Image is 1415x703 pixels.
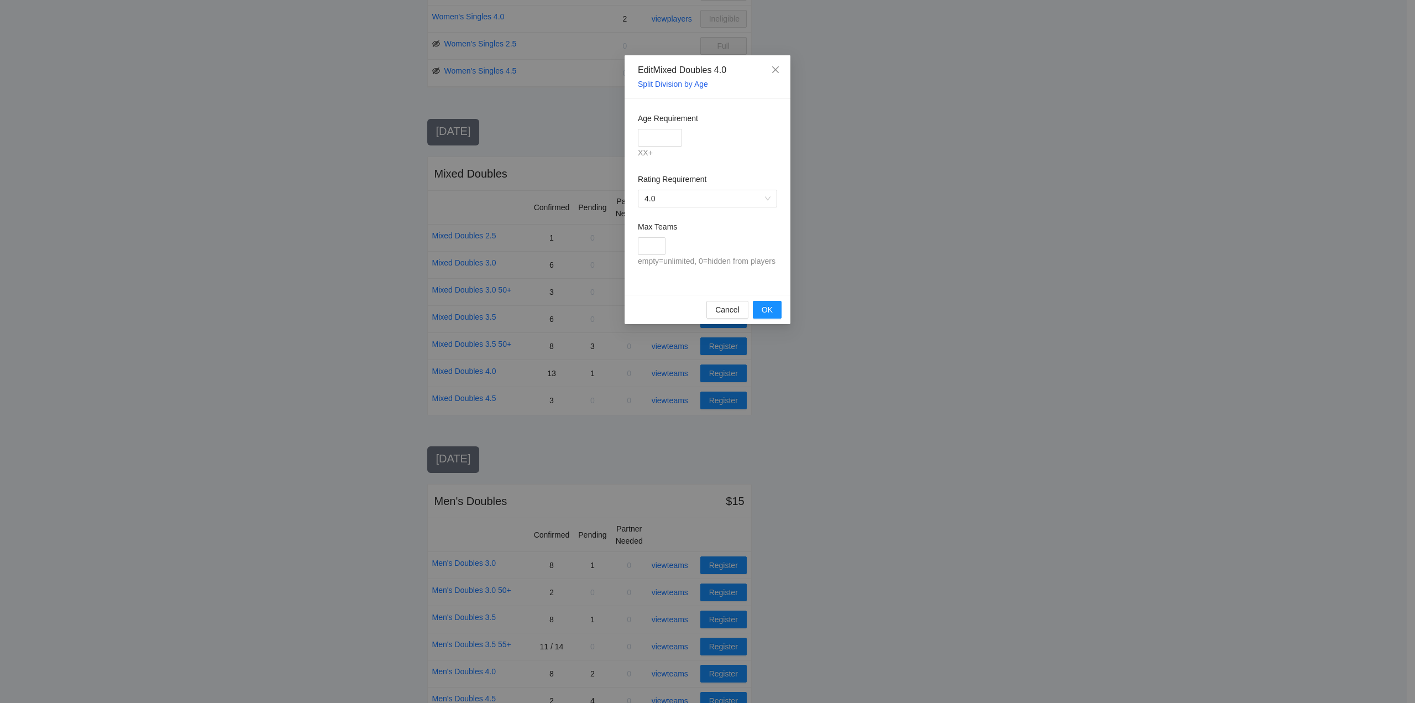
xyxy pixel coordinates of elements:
[762,304,773,316] span: OK
[638,237,665,255] input: Max Teams
[638,64,777,76] div: Edit Mixed Doubles 4.0
[715,304,740,316] span: Cancel
[638,147,777,160] div: XX+
[706,301,748,319] button: Cancel
[638,173,707,185] label: Rating Requirement
[638,112,698,124] label: Age Requirement
[644,190,771,207] span: 4.0
[761,55,790,85] button: Close
[638,129,682,147] input: Age Requirement
[771,65,780,74] span: close
[638,221,677,233] label: Max Teams
[753,301,782,319] button: OK
[638,255,777,268] div: empty=unlimited, 0=hidden from players
[638,80,708,88] a: Split Division by Age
